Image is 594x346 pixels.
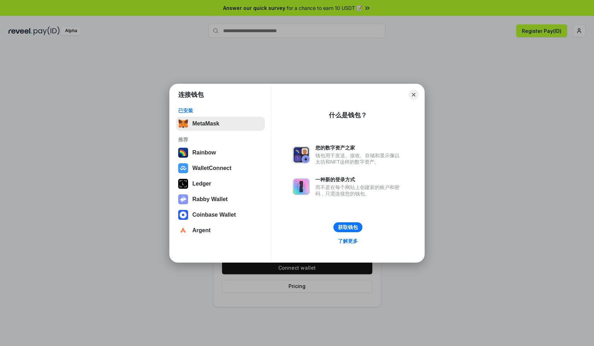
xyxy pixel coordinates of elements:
[334,236,362,246] a: 了解更多
[333,222,362,232] button: 获取钱包
[178,163,188,173] img: svg+xml,%3Csvg%20width%3D%2228%22%20height%3D%2228%22%20viewBox%3D%220%200%2028%2028%22%20fill%3D...
[176,208,265,222] button: Coinbase Wallet
[178,194,188,204] img: svg+xml,%3Csvg%20xmlns%3D%22http%3A%2F%2Fwww.w3.org%2F2000%2Fsvg%22%20fill%3D%22none%22%20viewBox...
[192,196,228,203] div: Rabby Wallet
[178,179,188,189] img: svg+xml,%3Csvg%20xmlns%3D%22http%3A%2F%2Fwww.w3.org%2F2000%2Fsvg%22%20width%3D%2228%22%20height%3...
[176,177,265,191] button: Ledger
[192,165,232,171] div: WalletConnect
[315,184,403,197] div: 而不是在每个网站上创建新的账户和密码，只需连接您的钱包。
[176,117,265,131] button: MetaMask
[178,148,188,158] img: svg+xml,%3Csvg%20width%3D%22120%22%20height%3D%22120%22%20viewBox%3D%220%200%20120%20120%22%20fil...
[338,224,358,230] div: 获取钱包
[315,176,403,183] div: 一种新的登录方式
[192,227,211,234] div: Argent
[315,145,403,151] div: 您的数字资产之家
[178,119,188,129] img: svg+xml,%3Csvg%20fill%3D%22none%22%20height%3D%2233%22%20viewBox%3D%220%200%2035%2033%22%20width%...
[178,225,188,235] img: svg+xml,%3Csvg%20width%3D%2228%22%20height%3D%2228%22%20viewBox%3D%220%200%2028%2028%22%20fill%3D...
[178,210,188,220] img: svg+xml,%3Csvg%20width%3D%2228%22%20height%3D%2228%22%20viewBox%3D%220%200%2028%2028%22%20fill%3D...
[192,121,219,127] div: MetaMask
[178,90,204,99] h1: 连接钱包
[176,192,265,206] button: Rabby Wallet
[192,149,216,156] div: Rainbow
[293,146,310,163] img: svg+xml,%3Csvg%20xmlns%3D%22http%3A%2F%2Fwww.w3.org%2F2000%2Fsvg%22%20fill%3D%22none%22%20viewBox...
[409,90,419,100] button: Close
[192,212,236,218] div: Coinbase Wallet
[293,178,310,195] img: svg+xml,%3Csvg%20xmlns%3D%22http%3A%2F%2Fwww.w3.org%2F2000%2Fsvg%22%20fill%3D%22none%22%20viewBox...
[192,181,211,187] div: Ledger
[176,223,265,237] button: Argent
[178,136,263,143] div: 推荐
[315,152,403,165] div: 钱包用于发送、接收、存储和显示像以太坊和NFT这样的数字资产。
[176,161,265,175] button: WalletConnect
[329,111,367,119] div: 什么是钱包？
[338,238,358,244] div: 了解更多
[178,107,263,114] div: 已安装
[176,146,265,160] button: Rainbow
